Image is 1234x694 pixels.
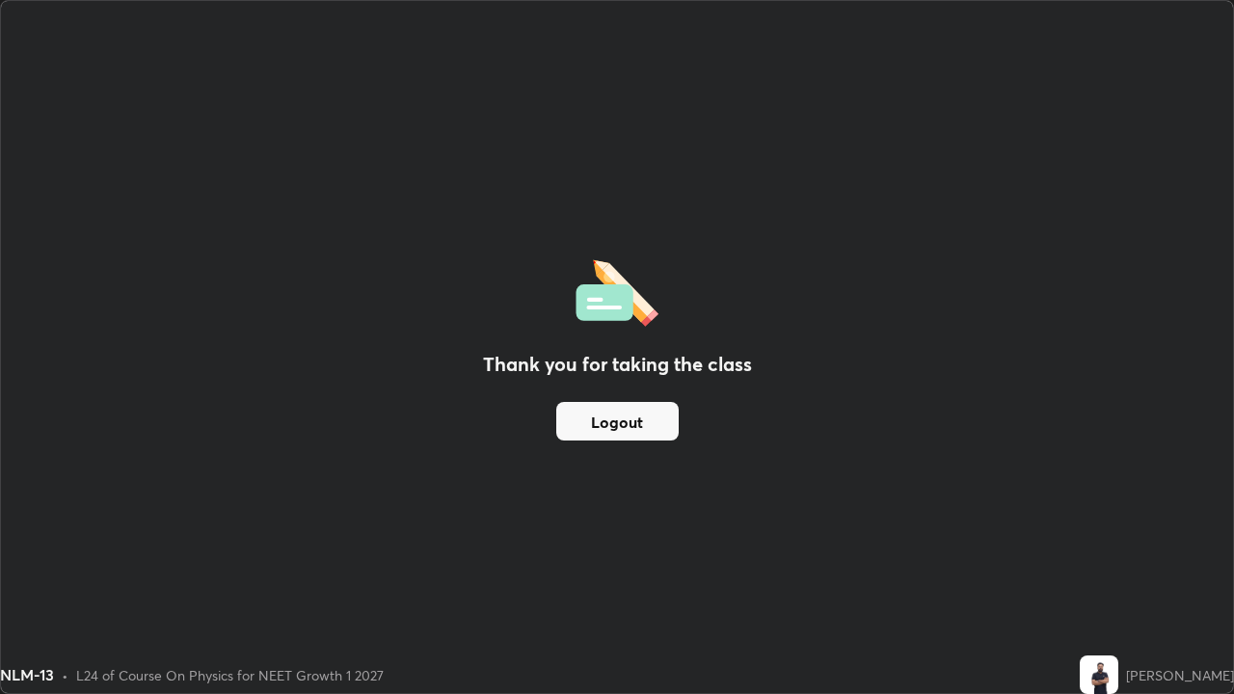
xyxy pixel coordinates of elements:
[1126,665,1234,685] div: [PERSON_NAME]
[62,665,68,685] div: •
[556,402,679,440] button: Logout
[76,665,384,685] div: L24 of Course On Physics for NEET Growth 1 2027
[483,350,752,379] h2: Thank you for taking the class
[1080,655,1118,694] img: 24f6a8b3a2b944efa78c3a5ea683d6ae.jpg
[576,254,658,327] img: offlineFeedback.1438e8b3.svg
